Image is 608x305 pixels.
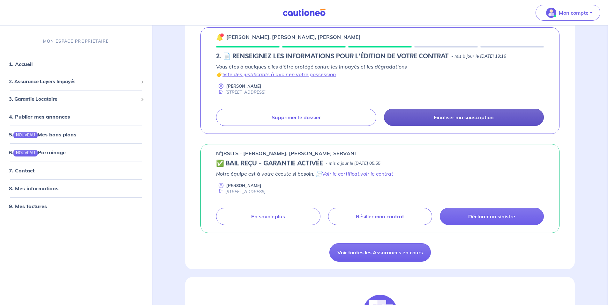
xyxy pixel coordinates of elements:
p: MON ESPACE PROPRIÉTAIRE [43,38,109,44]
p: Mon compte [559,9,589,17]
img: Cautioneo [280,9,328,17]
a: Déclarer un sinistre [440,208,544,225]
div: 3. Garantie Locataire [3,93,149,105]
p: Finaliser ma souscription [434,114,494,120]
p: Notre équipe est à votre écoute si besoin. 📄 , [216,170,544,178]
img: illu_account_valid_menu.svg [546,8,556,18]
h5: 2. 📄 RENSEIGNEZ LES INFORMATIONS POUR L'ÉDITION DE VOTRE CONTRAT [216,53,449,60]
p: Déclarer un sinistre [468,213,515,220]
a: 1. Accueil [9,61,33,67]
p: Supprimer le dossier [272,114,321,120]
a: Finaliser ma souscription [384,109,544,126]
a: 5.NOUVEAUMes bons plans [9,131,76,138]
button: illu_account_valid_menu.svgMon compte [536,5,600,21]
div: 7. Contact [3,164,149,177]
a: 4. Publier mes annonces [9,113,70,120]
div: 9. Mes factures [3,200,149,212]
div: state: CONTRACT-VALIDATED, Context: NEW,MAYBE-CERTIFICATE,RELATIONSHIP,LESSOR-DOCUMENTS [216,160,544,167]
p: [PERSON_NAME], [PERSON_NAME], [PERSON_NAME] [226,33,361,41]
div: 5.NOUVEAUMes bons plans [3,128,149,141]
a: 8. Mes informations [9,185,58,191]
a: Voir toutes les Assurances en cours [329,243,431,262]
span: 2. Assurance Loyers Impayés [9,78,138,85]
p: - mis à jour le [DATE] 19:16 [451,53,506,60]
a: Supprimer le dossier [216,109,376,126]
span: 3. Garantie Locataire [9,95,138,103]
p: Résilier mon contrat [356,213,404,220]
div: [STREET_ADDRESS] [216,89,266,95]
a: liste des justificatifs à avoir en votre possession [222,71,336,77]
a: Résilier mon contrat [328,208,432,225]
img: 🔔 [216,33,224,41]
h5: ✅ BAIL REÇU - GARANTIE ACTIVÉE [216,160,323,167]
a: 9. Mes factures [9,203,47,209]
div: 8. Mes informations [3,182,149,194]
div: 6.NOUVEAUParrainage [3,146,149,159]
div: 2. Assurance Loyers Impayés [3,76,149,88]
a: En savoir plus [216,208,320,225]
a: 6.NOUVEAUParrainage [9,149,66,156]
div: state: CONTRACT-INFO-IN-PROGRESS, Context: NEW,NO-CERTIFICATE,RELATIONSHIP,LESSOR-DOCUMENTS [216,53,544,60]
p: En savoir plus [251,213,285,220]
p: [PERSON_NAME] [226,83,261,89]
p: n°JRStTS - [PERSON_NAME], [PERSON_NAME] SERVANT [216,149,357,157]
div: [STREET_ADDRESS] [216,189,266,195]
p: Vous êtes à quelques clics d'être protégé contre les impayés et les dégradations 👉 [216,63,544,78]
p: - mis à jour le [DATE] 05:55 [326,160,380,167]
p: [PERSON_NAME] [226,183,261,189]
a: 7. Contact [9,167,34,173]
a: Voir le certificat [322,171,359,177]
a: voir le contrat [360,171,393,177]
div: 1. Accueil [3,58,149,70]
div: 4. Publier mes annonces [3,110,149,123]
